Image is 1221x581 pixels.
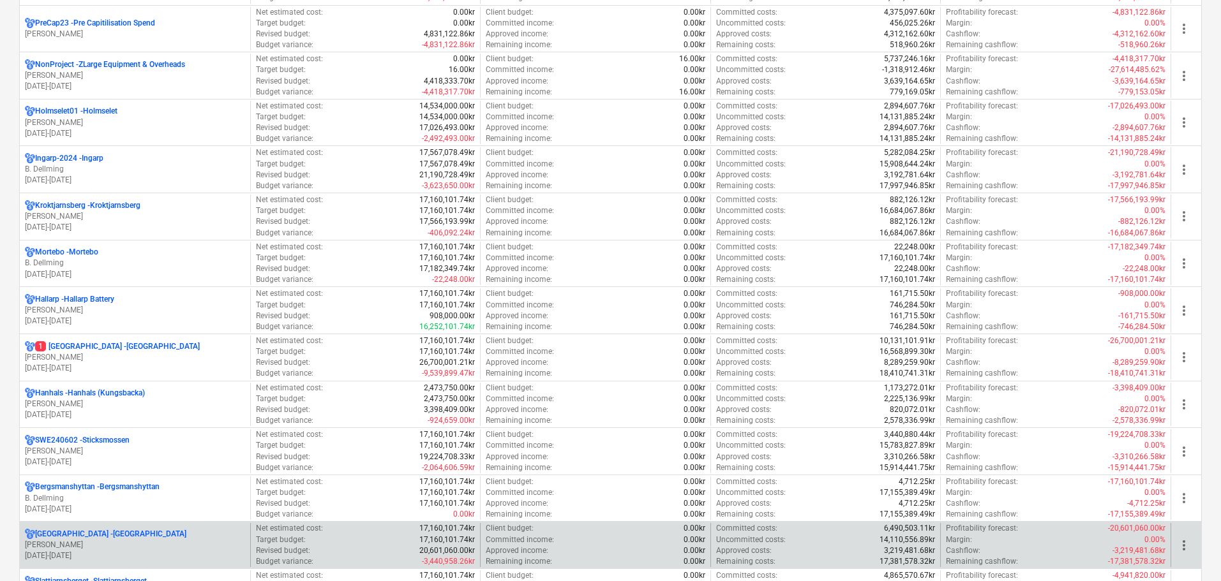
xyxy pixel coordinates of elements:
[716,170,772,180] p: Approved costs :
[25,247,35,258] div: Project has multi currencies enabled
[716,274,775,285] p: Remaining costs :
[25,352,245,363] p: [PERSON_NAME]
[716,242,777,253] p: Committed costs :
[25,341,35,352] div: Project has multi currencies enabled
[894,242,935,253] p: 22,248.00kr
[1176,162,1192,177] span: more_vert
[880,133,935,144] p: 14,131,885.24kr
[716,288,777,299] p: Committed costs :
[419,321,475,332] p: 16,252,101.74kr
[256,321,313,332] p: Budget variance :
[25,457,245,467] p: [DATE] - [DATE]
[684,64,705,75] p: 0.00kr
[256,29,310,40] p: Revised budget :
[684,101,705,112] p: 0.00kr
[946,133,1018,144] p: Remaining cashflow :
[25,164,245,175] p: B. Dellming
[256,195,323,205] p: Net estimated cost :
[880,112,935,122] p: 14,131,885.24kr
[1108,195,1165,205] p: -17,566,193.99kr
[1157,520,1221,581] iframe: Chat Widget
[946,159,972,170] p: Margin :
[256,335,323,346] p: Net estimated cost :
[684,133,705,144] p: 0.00kr
[25,493,245,504] p: B. Dellming
[486,321,552,332] p: Remaining income :
[256,288,323,299] p: Net estimated cost :
[25,399,245,409] p: [PERSON_NAME]
[880,228,935,239] p: 16,684,067.86kr
[1118,288,1165,299] p: -908,000.00kr
[35,388,145,399] p: Hanhals - Hanhals (Kungsbacka)
[25,247,245,279] div: Mortebo -MorteboB. Dellming[DATE]-[DATE]
[684,180,705,191] p: 0.00kr
[256,180,313,191] p: Budget variance :
[716,216,772,227] p: Approved costs :
[25,341,245,374] div: 1[GEOGRAPHIC_DATA] -[GEOGRAPHIC_DATA][PERSON_NAME][DATE]-[DATE]
[882,64,935,75] p: -1,318,912.46kr
[946,263,980,274] p: Cashflow :
[486,18,554,29] p: Committed income :
[419,159,475,170] p: 17,567,078.49kr
[684,216,705,227] p: 0.00kr
[716,205,786,216] p: Uncommitted costs :
[25,294,245,327] div: Hallarp -Hallarp Battery[PERSON_NAME][DATE]-[DATE]
[1176,68,1192,84] span: more_vert
[1112,122,1165,133] p: -2,894,607.76kr
[684,122,705,133] p: 0.00kr
[256,205,306,216] p: Target budget :
[890,216,935,227] p: 882,126.12kr
[1176,115,1192,130] span: more_vert
[684,242,705,253] p: 0.00kr
[946,29,980,40] p: Cashflow :
[419,170,475,180] p: 21,190,728.49kr
[884,147,935,158] p: 5,282,084.25kr
[25,482,35,492] div: Project has multi currencies enabled
[946,112,972,122] p: Margin :
[25,59,245,92] div: NonProject -ZLarge Equipment & Overheads[PERSON_NAME][DATE]-[DATE]
[486,180,552,191] p: Remaining income :
[25,200,35,211] div: Project has multi currencies enabled
[486,133,552,144] p: Remaining income :
[25,258,245,268] p: B. Dellming
[946,54,1018,64] p: Profitability forecast :
[890,321,935,332] p: 746,284.50kr
[716,29,772,40] p: Approved costs :
[946,87,1018,98] p: Remaining cashflow :
[256,147,323,158] p: Net estimated cost :
[25,363,245,374] p: [DATE] - [DATE]
[25,446,245,457] p: [PERSON_NAME]
[1176,444,1192,459] span: more_vert
[716,311,772,321] p: Approved costs :
[684,29,705,40] p: 0.00kr
[946,170,980,180] p: Cashflow :
[25,59,35,70] div: Project has multi currencies enabled
[486,335,534,346] p: Client budget :
[486,159,554,170] p: Committed income :
[880,159,935,170] p: 15,908,644.24kr
[35,59,185,70] p: NonProject - ZLarge Equipment & Overheads
[1144,18,1165,29] p: 0.00%
[1118,321,1165,332] p: -746,284.50kr
[946,101,1018,112] p: Profitability forecast :
[1176,303,1192,318] span: more_vert
[35,18,155,29] p: PreCap23 - Pre Capitilisation Spend
[1144,205,1165,216] p: 0.00%
[716,64,786,75] p: Uncommitted costs :
[419,216,475,227] p: 17,566,193.99kr
[946,147,1018,158] p: Profitability forecast :
[256,18,306,29] p: Target budget :
[486,263,548,274] p: Approved income :
[1112,29,1165,40] p: -4,312,162.60kr
[946,180,1018,191] p: Remaining cashflow :
[453,54,475,64] p: 0.00kr
[486,29,548,40] p: Approved income :
[684,170,705,180] p: 0.00kr
[716,101,777,112] p: Committed costs :
[25,117,245,128] p: [PERSON_NAME]
[1176,490,1192,506] span: more_vert
[256,76,310,87] p: Revised budget :
[880,274,935,285] p: 17,160,101.74kr
[35,529,186,540] p: [GEOGRAPHIC_DATA] - [GEOGRAPHIC_DATA]
[890,311,935,321] p: 161,715.50kr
